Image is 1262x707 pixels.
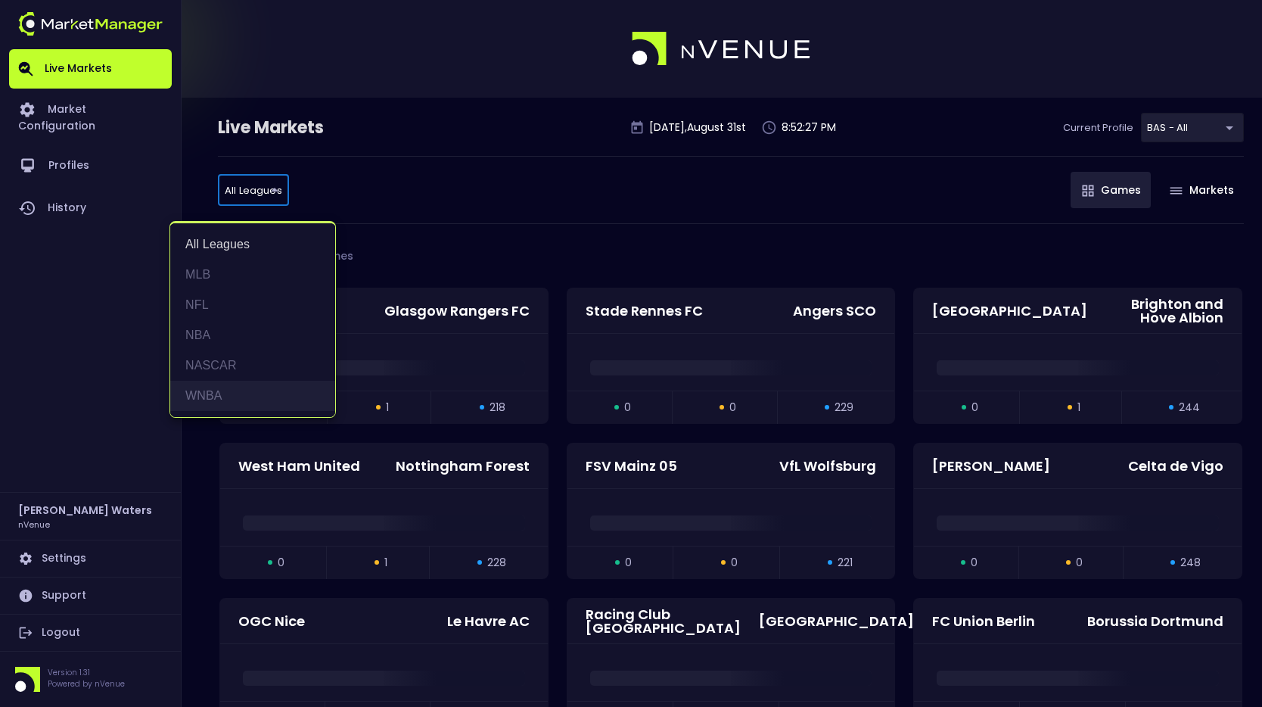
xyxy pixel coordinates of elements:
[170,260,335,290] li: MLB
[170,350,335,381] li: NASCAR
[170,320,335,350] li: NBA
[170,229,335,260] li: All Leagues
[170,381,335,411] li: WNBA
[170,290,335,320] li: NFL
